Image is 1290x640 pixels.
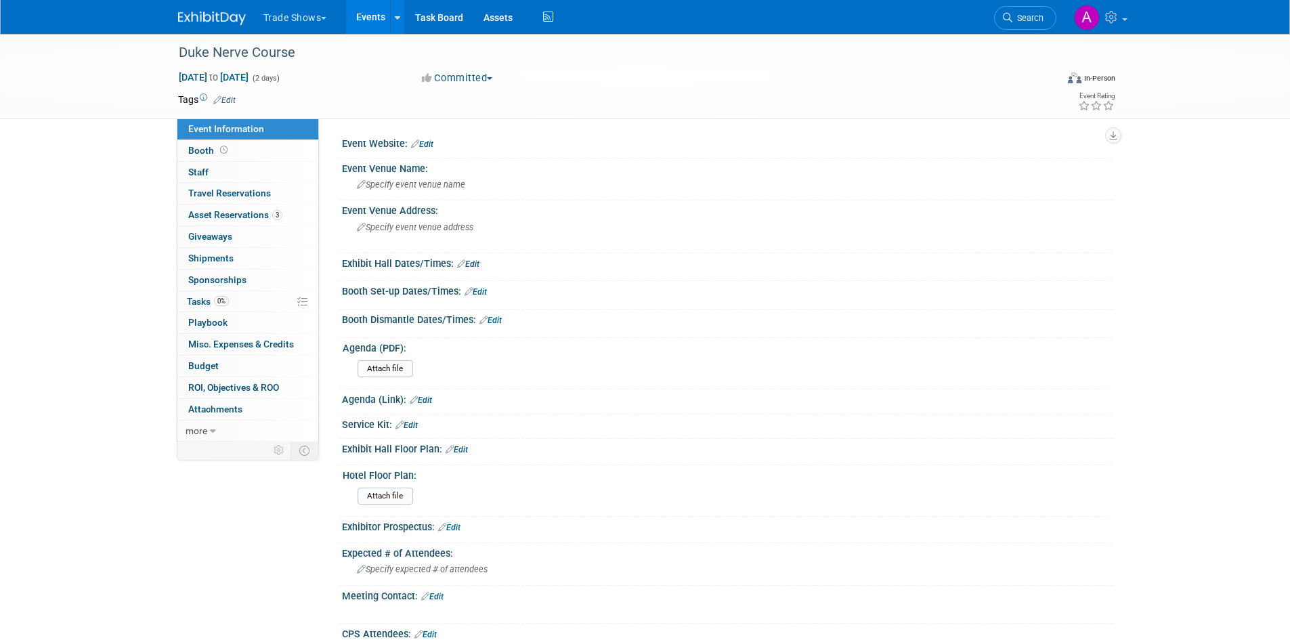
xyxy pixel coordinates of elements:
[251,74,280,83] span: (2 days)
[177,421,318,442] a: more
[188,145,230,156] span: Booth
[465,287,487,297] a: Edit
[342,281,1113,299] div: Booth Set-up Dates/Times:
[342,586,1113,603] div: Meeting Contact:
[177,140,318,161] a: Booth
[177,226,318,247] a: Giveaways
[421,592,444,601] a: Edit
[188,253,234,263] span: Shipments
[976,70,1116,91] div: Event Format
[186,425,207,436] span: more
[187,296,229,307] span: Tasks
[411,140,433,149] a: Edit
[188,360,219,371] span: Budget
[188,209,282,220] span: Asset Reservations
[207,72,220,83] span: to
[357,222,473,232] span: Specify event venue address
[291,442,318,459] td: Toggle Event Tabs
[272,210,282,220] span: 3
[446,445,468,454] a: Edit
[177,334,318,355] a: Misc. Expenses & Credits
[177,356,318,377] a: Budget
[174,41,1036,65] div: Duke Nerve Course
[267,442,291,459] td: Personalize Event Tab Strip
[188,231,232,242] span: Giveaways
[343,338,1106,355] div: Agenda (PDF):
[177,291,318,312] a: Tasks0%
[343,465,1106,482] div: Hotel Floor Plan:
[1012,13,1044,23] span: Search
[188,317,228,328] span: Playbook
[188,382,279,393] span: ROI, Objectives & ROO
[177,248,318,269] a: Shipments
[214,296,229,306] span: 0%
[342,253,1113,271] div: Exhibit Hall Dates/Times:
[188,167,209,177] span: Staff
[1078,93,1115,100] div: Event Rating
[342,310,1113,327] div: Booth Dismantle Dates/Times:
[178,12,246,25] img: ExhibitDay
[342,133,1113,151] div: Event Website:
[177,119,318,140] a: Event Information
[342,200,1113,217] div: Event Venue Address:
[188,339,294,349] span: Misc. Expenses & Credits
[457,259,479,269] a: Edit
[342,439,1113,456] div: Exhibit Hall Floor Plan:
[479,316,502,325] a: Edit
[1083,73,1115,83] div: In-Person
[177,183,318,204] a: Travel Reservations
[217,145,230,155] span: Booth not reserved yet
[417,71,498,85] button: Committed
[357,564,488,574] span: Specify expected # of attendees
[1068,72,1081,83] img: Format-Inperson.png
[177,399,318,420] a: Attachments
[438,523,460,532] a: Edit
[414,630,437,639] a: Edit
[177,205,318,226] a: Asset Reservations3
[994,6,1056,30] a: Search
[177,377,318,398] a: ROI, Objectives & ROO
[178,71,249,83] span: [DATE] [DATE]
[410,396,432,405] a: Edit
[188,404,242,414] span: Attachments
[357,179,465,190] span: Specify event venue name
[1074,5,1100,30] img: Ally Thompson
[342,517,1113,534] div: Exhibitor Prospectus:
[395,421,418,430] a: Edit
[342,414,1113,432] div: Service Kit:
[177,312,318,333] a: Playbook
[213,95,236,105] a: Edit
[342,543,1113,560] div: Expected # of Attendees:
[342,389,1113,407] div: Agenda (Link):
[177,162,318,183] a: Staff
[188,123,264,134] span: Event Information
[188,188,271,198] span: Travel Reservations
[178,93,236,106] td: Tags
[342,158,1113,175] div: Event Venue Name:
[177,270,318,291] a: Sponsorships
[188,274,246,285] span: Sponsorships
